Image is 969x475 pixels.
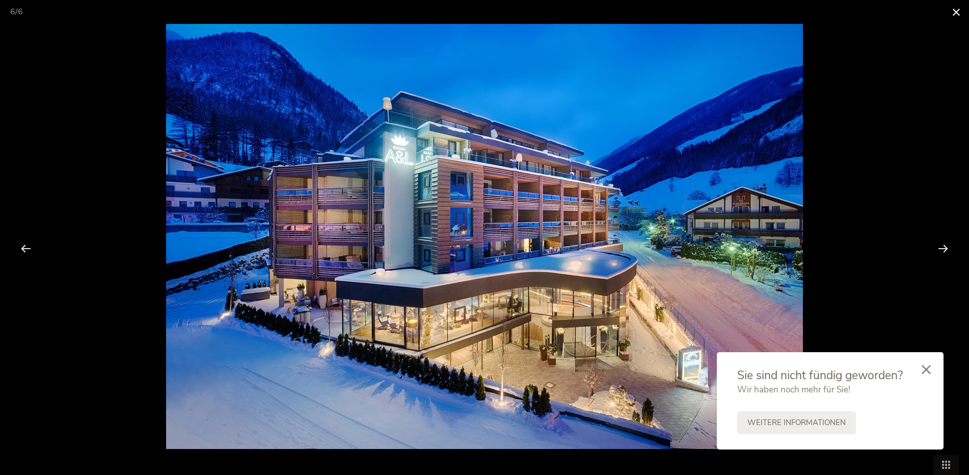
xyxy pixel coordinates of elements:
[747,417,846,428] span: Weitere Informationen
[737,411,856,434] a: Weitere Informationen
[737,384,850,395] span: Wir haben noch mehr für Sie!
[18,6,23,17] span: 6
[737,367,903,383] span: Sie sind nicht fündig geworden?
[10,6,15,17] span: 6
[166,24,803,449] img: csm_amonti_0476_HDR_9595a1bb84.jpg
